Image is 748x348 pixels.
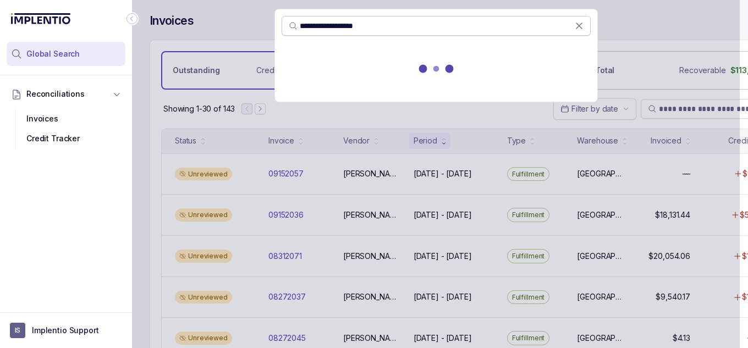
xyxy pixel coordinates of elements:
[32,325,99,336] p: Implentio Support
[7,107,125,151] div: Reconciliations
[26,48,80,59] span: Global Search
[15,109,117,129] div: Invoices
[15,129,117,148] div: Credit Tracker
[10,323,122,338] button: User initialsImplentio Support
[10,323,25,338] span: User initials
[7,82,125,106] button: Reconciliations
[125,12,139,25] div: Collapse Icon
[26,89,85,100] span: Reconciliations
